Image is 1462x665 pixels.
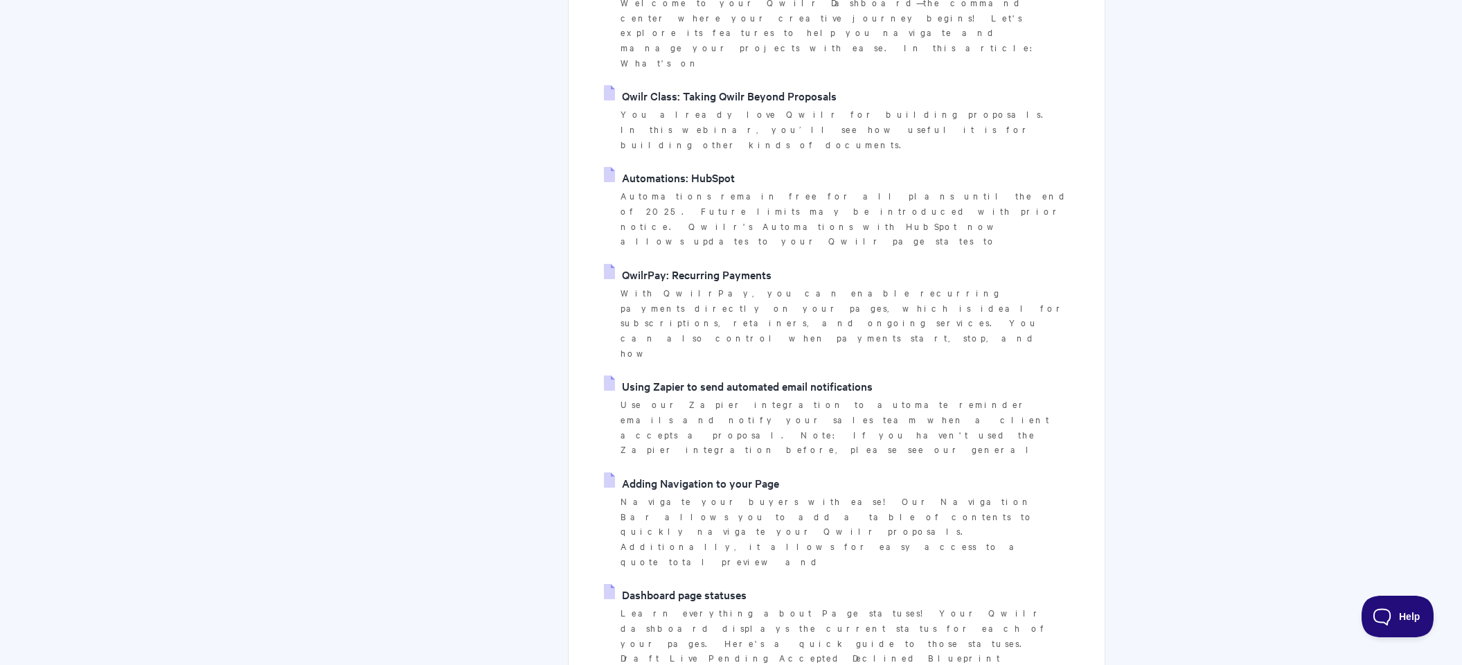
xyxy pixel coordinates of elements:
p: With QwilrPay, you can enable recurring payments directly on your pages, which is ideal for subsc... [621,285,1069,361]
a: Using Zapier to send automated email notifications [604,375,873,396]
a: Automations: HubSpot [604,167,735,188]
p: You already love Qwilr for building proposals. In this webinar, you’ll see how useful it is for b... [621,107,1069,152]
a: Dashboard page statuses [604,584,747,605]
a: Adding Navigation to your Page [604,472,779,493]
a: QwilrPay: Recurring Payments [604,264,772,285]
p: Automations remain free for all plans until the end of 2025. Future limits may be introduced with... [621,188,1069,249]
p: Navigate your buyers with ease! Our Navigation Bar allows you to add a table of contents to quick... [621,494,1069,569]
iframe: Toggle Customer Support [1362,596,1434,637]
p: Use our Zapier integration to automate reminder emails and notify your sales team when a client a... [621,397,1069,457]
a: Qwilr Class: Taking Qwilr Beyond Proposals [604,85,837,106]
